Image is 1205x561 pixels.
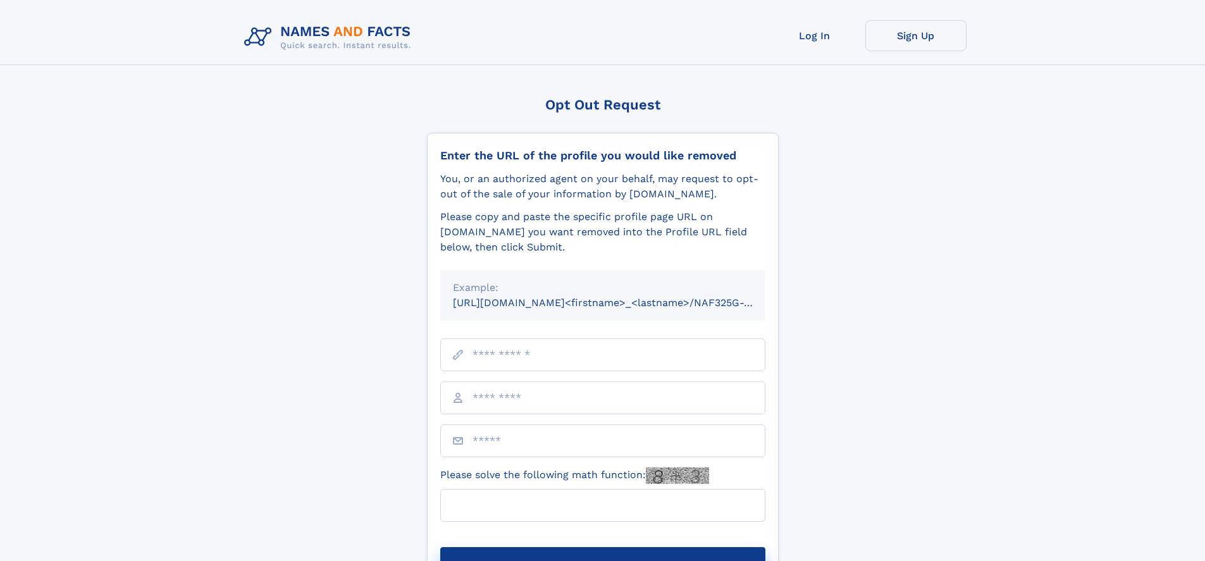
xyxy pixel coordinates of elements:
[764,20,865,51] a: Log In
[427,97,779,113] div: Opt Out Request
[440,209,765,255] div: Please copy and paste the specific profile page URL on [DOMAIN_NAME] you want removed into the Pr...
[440,149,765,163] div: Enter the URL of the profile you would like removed
[239,20,421,54] img: Logo Names and Facts
[865,20,967,51] a: Sign Up
[453,297,789,309] small: [URL][DOMAIN_NAME]<firstname>_<lastname>/NAF325G-xxxxxxxx
[440,171,765,202] div: You, or an authorized agent on your behalf, may request to opt-out of the sale of your informatio...
[440,467,709,484] label: Please solve the following math function:
[453,280,753,295] div: Example:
